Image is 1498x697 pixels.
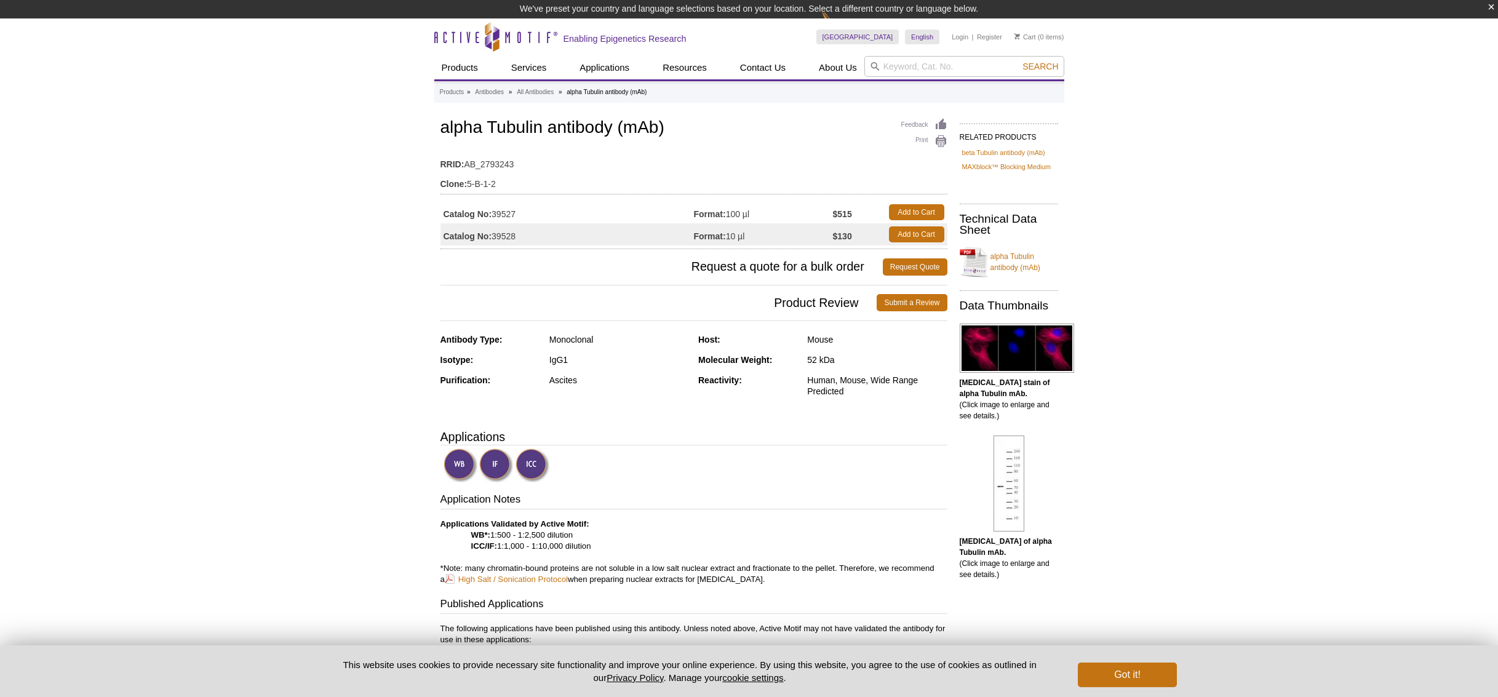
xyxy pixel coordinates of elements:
strong: ICC/IF: [471,541,498,551]
button: Got it! [1078,663,1176,687]
strong: Catalog No: [444,231,492,242]
strong: Format: [694,209,726,220]
a: All Antibodies [517,87,554,98]
div: IgG1 [549,354,689,365]
h1: alpha Tubulin antibody (mAb) [440,118,947,139]
strong: $515 [833,209,852,220]
a: Privacy Policy [607,672,663,683]
strong: Clone: [440,178,468,189]
p: 1:500 - 1:2,500 dilution 1:1,000 - 1:10,000 dilution *Note: many chromatin-bound proteins are not... [440,519,947,585]
a: MAXblock™ Blocking Medium [962,161,1051,172]
strong: Purification: [440,375,491,385]
li: alpha Tubulin antibody (mAb) [567,89,647,95]
strong: Reactivity: [698,375,742,385]
strong: Isotype: [440,355,474,365]
a: High Salt / Sonication Protocol [445,573,568,585]
p: (Click image to enlarge and see details.) [960,377,1058,421]
h3: Published Applications [440,597,947,614]
strong: $130 [833,231,852,242]
button: Search [1019,61,1062,72]
img: Change Here [821,9,854,38]
a: Services [504,56,554,79]
li: » [509,89,512,95]
li: » [559,89,562,95]
a: Add to Cart [889,204,944,220]
h2: Enabling Epigenetics Research [564,33,687,44]
p: This website uses cookies to provide necessary site functionality and improve your online experie... [322,658,1058,684]
img: alpha Tubulin antibody (mAb) tested by immunofluorescence. [960,324,1074,373]
h2: Data Thumbnails [960,300,1058,311]
a: Cart [1014,33,1036,41]
td: 5-B-1-2 [440,171,947,191]
a: Antibodies [475,87,504,98]
span: Request a quote for a bulk order [440,258,883,276]
button: cookie settings [722,672,783,683]
div: Ascites [549,375,689,386]
li: | [972,30,974,44]
a: [GEOGRAPHIC_DATA] [816,30,899,44]
h3: Applications [440,428,947,446]
a: Contact Us [733,56,793,79]
img: Western Blot Validated [444,448,477,482]
a: About Us [811,56,864,79]
li: (0 items) [1014,30,1064,44]
span: Search [1022,62,1058,71]
b: [MEDICAL_DATA] of alpha Tubulin mAb. [960,537,1052,557]
strong: Catalog No: [444,209,492,220]
h2: Technical Data Sheet [960,213,1058,236]
input: Keyword, Cat. No. [864,56,1064,77]
h2: RELATED PRODUCTS [960,123,1058,145]
li: » [467,89,471,95]
td: 10 µl [694,223,833,245]
td: AB_2793243 [440,151,947,171]
a: Register [977,33,1002,41]
strong: Format: [694,231,726,242]
a: beta Tubulin antibody (mAb) [962,147,1045,158]
a: alpha Tubulin antibody (mAb) [960,244,1058,281]
a: Products [434,56,485,79]
td: 100 µl [694,201,833,223]
strong: Molecular Weight: [698,355,772,365]
strong: Host: [698,335,720,345]
div: 52 kDa [807,354,947,365]
a: Submit a Review [877,294,947,311]
a: English [905,30,939,44]
a: Login [952,33,968,41]
img: Immunofluorescence Validated [479,448,513,482]
a: Resources [655,56,714,79]
div: Human, Mouse, Wide Range Predicted [807,375,947,397]
h3: Application Notes [440,492,947,509]
a: Products [440,87,464,98]
a: Applications [572,56,637,79]
a: Feedback [901,118,947,132]
strong: Antibody Type: [440,335,503,345]
b: Applications Validated by Active Motif: [440,519,589,528]
b: [MEDICAL_DATA] stain of alpha Tubulin mAb. [960,378,1050,398]
a: Add to Cart [889,226,944,242]
p: (Click image to enlarge and see details.) [960,536,1058,580]
a: Request Quote [883,258,947,276]
img: alpha Tubulin antibody (mAb) tested by Western blot. [994,436,1024,532]
div: Monoclonal [549,334,689,345]
img: Immunocytochemistry Validated [516,448,549,482]
a: Print [901,135,947,148]
div: Mouse [807,334,947,345]
td: 39528 [440,223,694,245]
td: 39527 [440,201,694,223]
strong: RRID: [440,159,464,170]
img: Your Cart [1014,33,1020,39]
span: Product Review [440,294,877,311]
